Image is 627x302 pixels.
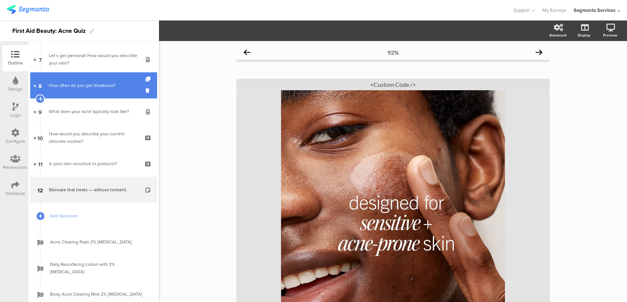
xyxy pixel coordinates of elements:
div: Distribute [6,190,25,197]
span: 10 [37,133,43,142]
div: Advanced [549,32,567,38]
div: First Aid Beauty: Acne Quiz [12,25,86,37]
a: 11 Is your skin sensitive to products? [30,151,157,177]
div: Outline [8,60,23,66]
div: <Custom Code /> [236,79,550,90]
div: Skincare that treats — without torment. [49,186,138,194]
div: 92% [387,49,399,56]
i: Delete [146,87,152,94]
div: How often do you get breakouts? [49,82,138,89]
div: What does your acne typically look like? [49,108,138,115]
a: 8 How often do you get breakouts? [30,72,157,98]
span: 11 [38,160,43,168]
div: Permissions [3,164,28,171]
div: Display [578,32,590,38]
span: 8 [38,81,42,89]
div: Preview [603,32,617,38]
img: segmanta logo [7,5,49,14]
span: Body Acne Clearing Mist 2% [MEDICAL_DATA] [50,290,146,298]
div: Is your skin sensitive to products? [49,160,138,167]
a: 10 How would you describe your current skincare routine? [30,125,157,151]
div: Let’s get personal! How would you describe your skin? [49,52,138,67]
a: 7 Let’s get personal! How would you describe your skin? [30,46,157,72]
span: 9 [38,107,42,116]
i: Duplicate [146,77,152,82]
a: 12 Skincare that treats — without torment. [30,177,157,203]
a: Daily Resurfacing Lotion with 2% [MEDICAL_DATA] [30,255,157,281]
div: Segmanta Services [574,7,615,14]
span: Acne Clearing Pads 2% [MEDICAL_DATA] [50,238,146,246]
div: Design [8,86,22,92]
span: Daily Resurfacing Lotion with 2% [MEDICAL_DATA] [50,261,146,276]
a: Acne Clearing Pads 2% [MEDICAL_DATA] [30,229,157,255]
a: 9 What does your acne typically look like? [30,98,157,125]
div: How would you describe your current skincare routine? [49,130,138,145]
span: Add Question [50,212,146,220]
div: Configure [6,138,25,145]
span: Support [514,7,530,14]
div: Logic [10,112,21,119]
span: 7 [39,55,42,63]
span: 12 [37,186,43,194]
